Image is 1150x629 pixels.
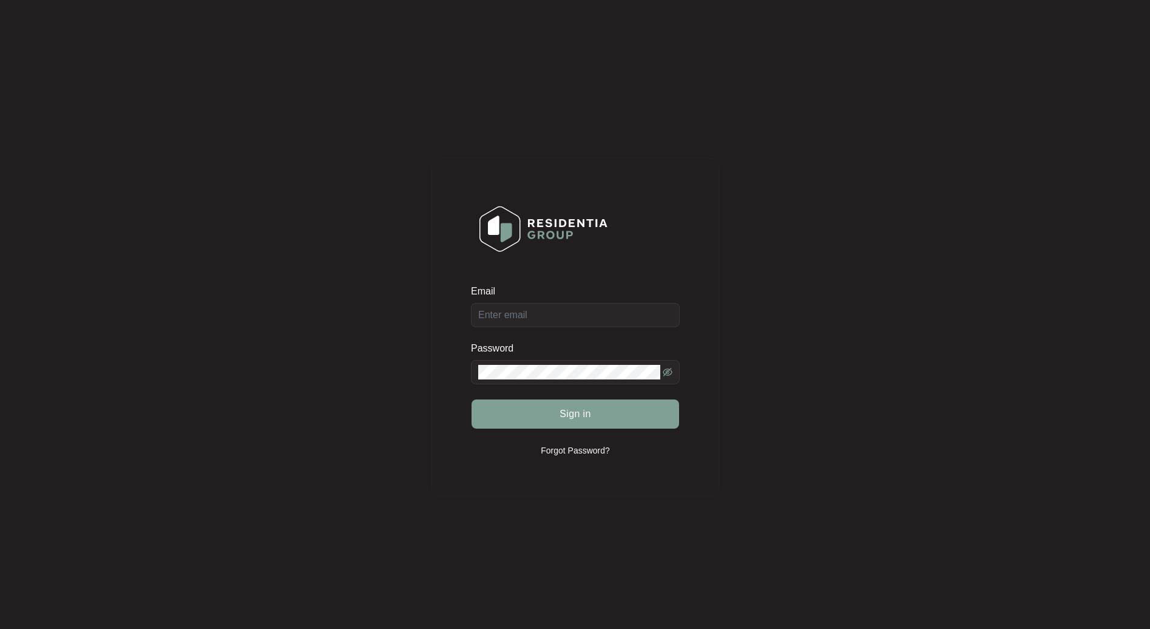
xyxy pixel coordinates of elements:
[560,407,591,421] span: Sign in
[541,444,610,457] p: Forgot Password?
[478,365,660,379] input: Password
[471,303,680,327] input: Email
[472,198,615,260] img: Login Logo
[663,367,672,377] span: eye-invisible
[471,285,504,297] label: Email
[472,399,679,429] button: Sign in
[471,342,523,355] label: Password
